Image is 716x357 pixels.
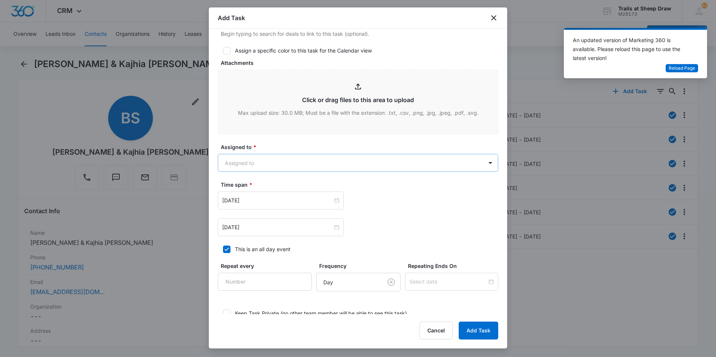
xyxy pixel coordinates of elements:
[334,225,339,230] span: close-circle
[409,278,487,286] input: Select date
[221,262,315,270] label: Repeat every
[218,70,498,134] input: Click or drag files to this area to upload
[408,262,501,270] label: Repeating Ends On
[218,13,245,22] h1: Add Task
[489,13,498,22] button: close
[235,309,407,317] div: Keep Task Private (no other team member will be able to see this task)
[235,47,372,54] div: Assign a specific color to this task for the Calendar view
[235,245,291,253] div: This is an all day event
[222,196,333,205] input: Mar 9, 2023
[666,64,698,73] button: Reload Page
[669,65,695,72] span: Reload Page
[385,276,397,288] button: Clear
[573,36,689,63] div: An updated version of Marketing 360 is available. Please reload this page to use the latest version!
[319,262,403,270] label: Frequency
[221,59,501,67] label: Attachments
[221,30,498,38] p: Begin typing to search for deals to link to this task (optional).
[221,181,501,189] label: Time span
[334,198,339,203] span: close-circle
[420,322,453,339] button: Cancel
[218,273,312,291] input: Number
[221,143,501,151] label: Assigned to
[459,322,498,339] button: Add Task
[222,223,333,231] input: Mar 9, 2023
